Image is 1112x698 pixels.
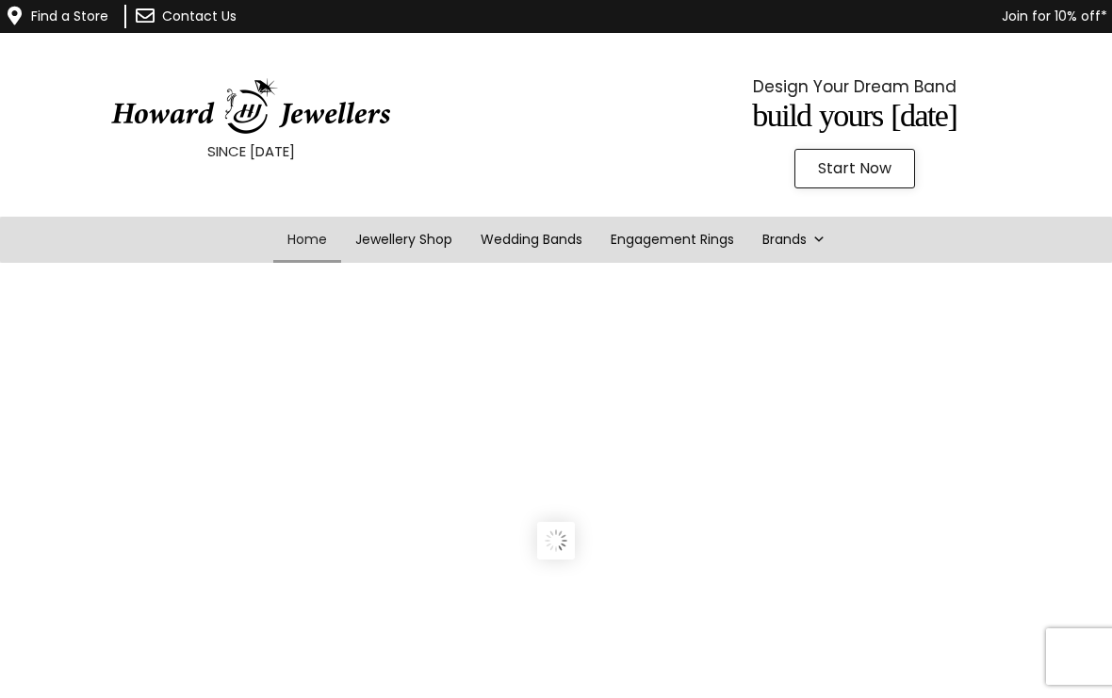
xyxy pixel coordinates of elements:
[162,7,237,25] a: Contact Us
[109,78,392,135] img: HowardJewellersLogo-04
[466,217,597,263] a: Wedding Bands
[47,139,454,164] p: SINCE [DATE]
[794,149,915,188] a: Start Now
[818,161,891,176] span: Start Now
[597,217,748,263] a: Engagement Rings
[651,73,1058,101] p: Design Your Dream Band
[273,217,341,263] a: Home
[752,98,957,133] span: Build Yours [DATE]
[341,217,466,263] a: Jewellery Shop
[31,7,108,25] a: Find a Store
[748,217,840,263] a: Brands
[344,5,1107,28] p: Join for 10% off*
